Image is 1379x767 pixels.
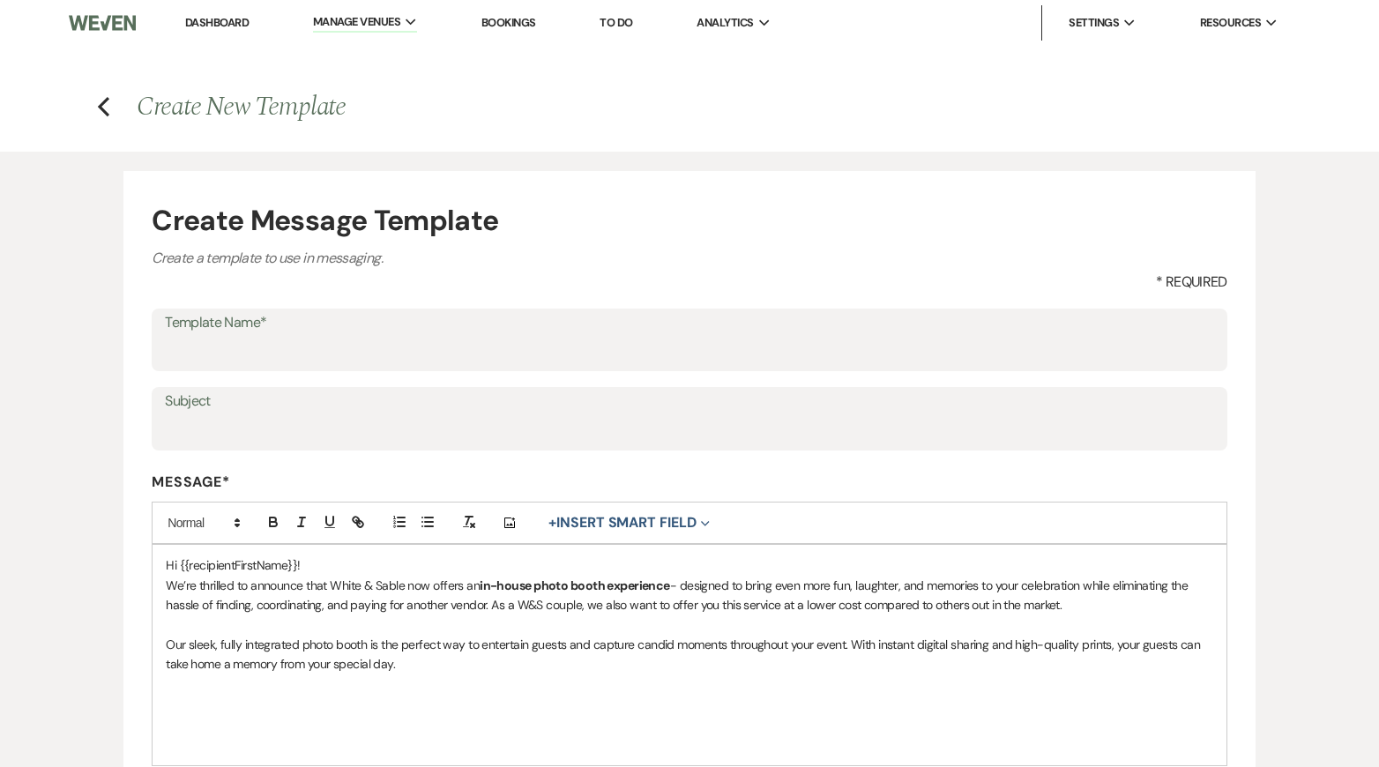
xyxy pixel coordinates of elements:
[548,516,556,530] span: +
[480,577,670,593] strong: in-house photo booth experience
[542,512,715,533] button: Insert Smart Field
[166,555,1213,575] p: Hi {{recipientFirstName}}!
[481,15,536,30] a: Bookings
[137,86,346,127] span: Create New Template
[313,13,400,31] span: Manage Venues
[152,199,1227,242] h4: Create Message Template
[1069,14,1119,32] span: Settings
[165,310,1214,336] label: Template Name*
[166,635,1213,674] p: Our sleek, fully integrated photo booth is the perfect way to entertain guests and capture candid...
[1200,14,1261,32] span: Resources
[152,473,1227,491] label: Message*
[1156,272,1227,293] span: * Required
[697,14,753,32] span: Analytics
[69,4,136,41] img: Weven Logo
[165,389,1214,414] label: Subject
[600,15,632,30] a: To Do
[185,15,249,30] a: Dashboard
[152,247,1227,270] p: Create a template to use in messaging.
[166,576,1213,615] p: We’re thrilled to announce that White & Sable now offers an - designed to bring even more fun, la...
